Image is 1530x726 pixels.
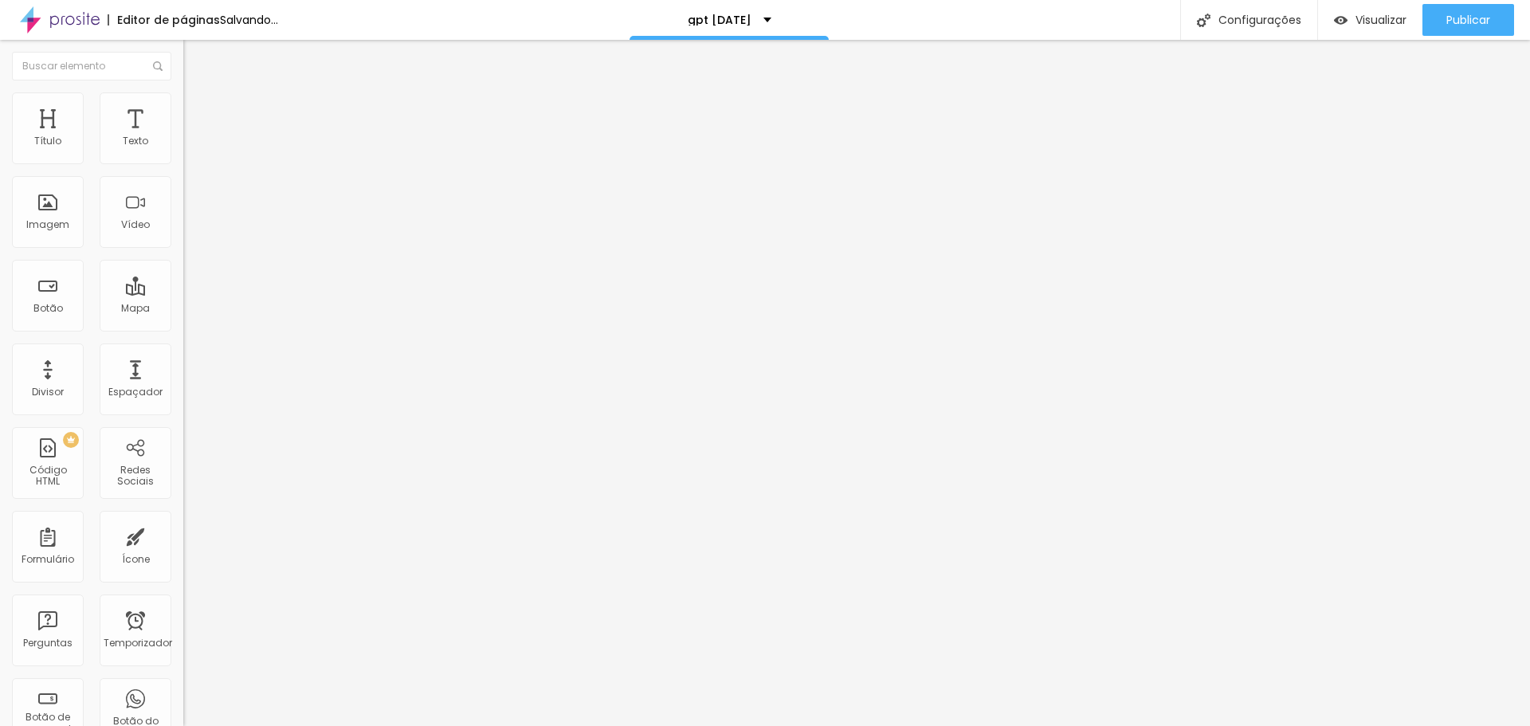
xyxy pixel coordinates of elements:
button: Publicar [1422,4,1514,36]
button: Visualizar [1318,4,1422,36]
font: Código HTML [29,463,67,488]
font: Mapa [121,301,150,315]
font: Botão [33,301,63,315]
img: view-1.svg [1334,14,1348,27]
font: Redes Sociais [117,463,154,488]
input: Buscar elemento [12,52,171,80]
img: Ícone [1197,14,1210,27]
img: Ícone [153,61,163,71]
font: Espaçador [108,385,163,398]
font: gpt [DATE] [688,12,751,28]
iframe: Editor [183,40,1530,726]
font: Visualizar [1355,12,1406,28]
font: Título [34,134,61,147]
font: Formulário [22,552,74,566]
font: Imagem [26,218,69,231]
font: Editor de páginas [117,12,220,28]
font: Ícone [122,552,150,566]
font: Publicar [1446,12,1490,28]
font: Temporizador [104,636,172,649]
font: Configurações [1218,12,1301,28]
div: Salvando... [220,14,278,26]
font: Perguntas [23,636,73,649]
font: Vídeo [121,218,150,231]
font: Texto [123,134,148,147]
font: Divisor [32,385,64,398]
